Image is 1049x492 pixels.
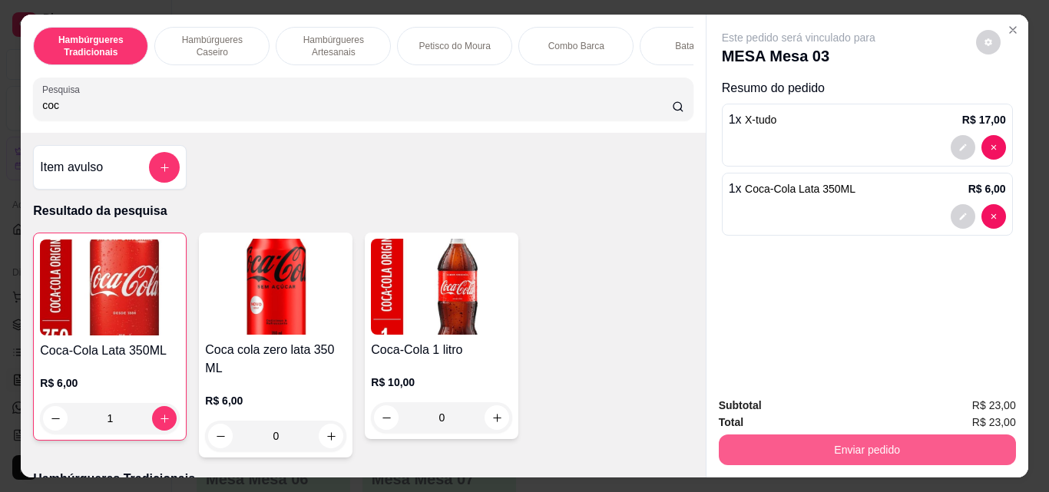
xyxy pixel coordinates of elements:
p: 1 x [729,111,777,129]
p: Hambúrgueres Tradicionais [33,470,693,488]
button: increase-product-quantity [485,405,509,430]
span: R$ 23,00 [972,397,1016,414]
span: X-tudo [745,114,776,126]
strong: Subtotal [719,399,762,411]
button: decrease-product-quantity [976,30,1001,54]
button: Close [1001,18,1025,42]
p: R$ 6,00 [968,181,1006,196]
label: Pesquisa [42,83,85,96]
p: 1 x [729,180,855,198]
button: decrease-product-quantity [981,204,1006,229]
span: Coca-Cola Lata 350ML [745,183,855,195]
p: Resumo do pedido [722,79,1013,97]
button: decrease-product-quantity [208,424,233,448]
img: product-image [205,239,346,335]
button: decrease-product-quantity [951,204,975,229]
button: add-separate-item [149,152,180,183]
button: decrease-product-quantity [43,406,68,431]
p: Hambúrgueres Artesanais [289,34,378,58]
button: Enviar pedido [719,434,1016,465]
p: MESA Mesa 03 [722,45,875,67]
p: Batata frita [675,40,720,52]
h4: Coca-Cola Lata 350ML [40,342,180,360]
img: product-image [40,239,180,335]
p: Hambúrgueres Caseiro [167,34,256,58]
button: decrease-product-quantity [951,135,975,160]
p: Este pedido será vinculado para [722,30,875,45]
p: R$ 10,00 [371,375,512,390]
span: R$ 23,00 [972,414,1016,431]
button: decrease-product-quantity [374,405,399,430]
input: Pesquisa [42,97,672,113]
p: Combo Barca [548,40,604,52]
p: Resultado da pesquisa [33,202,693,220]
button: increase-product-quantity [152,406,177,431]
h4: Coca-Cola 1 litro [371,341,512,359]
p: R$ 6,00 [40,375,180,391]
h4: Coca cola zero lata 350 ML [205,341,346,378]
p: R$ 17,00 [962,112,1006,127]
p: R$ 6,00 [205,393,346,408]
p: Petisco do Moura [419,40,491,52]
strong: Total [719,416,743,428]
img: product-image [371,239,512,335]
p: Hambúrgueres Tradicionais [46,34,135,58]
h4: Item avulso [40,158,103,177]
button: increase-product-quantity [319,424,343,448]
button: decrease-product-quantity [981,135,1006,160]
